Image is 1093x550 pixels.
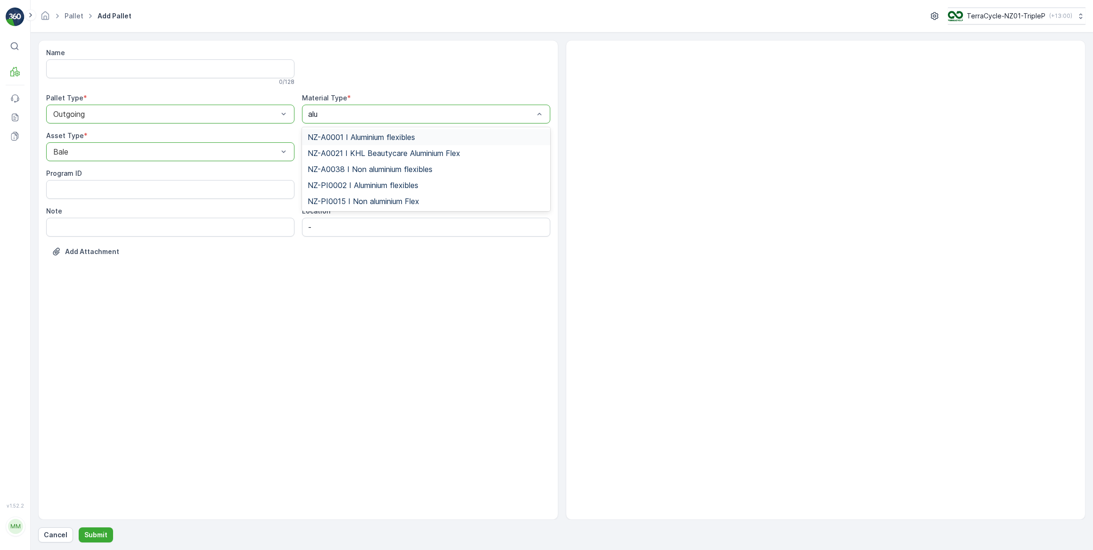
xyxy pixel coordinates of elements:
[6,8,24,26] img: logo
[46,49,65,57] label: Name
[302,94,347,102] label: Material Type
[279,78,294,86] p: 0 / 128
[46,169,82,177] label: Program ID
[308,133,415,141] span: NZ-A0001 I Aluminium flexibles
[84,530,107,540] p: Submit
[6,510,24,542] button: MM
[79,527,113,542] button: Submit
[65,247,119,256] p: Add Attachment
[38,527,73,542] button: Cancel
[1049,12,1072,20] p: ( +13:00 )
[308,149,460,157] span: NZ-A0021 I KHL Beautycare Aluminium Flex
[6,503,24,509] span: v 1.52.2
[46,207,62,215] label: Note
[967,11,1045,21] p: TerraCycle-NZ01-TripleP
[46,94,83,102] label: Pallet Type
[948,11,963,21] img: TC_7kpGtVS.png
[8,519,23,534] div: MM
[40,14,50,22] a: Homepage
[46,244,125,259] button: Upload File
[308,181,418,189] span: NZ-PI0002 I Aluminium flexibles
[44,530,67,540] p: Cancel
[65,12,83,20] a: Pallet
[308,197,419,205] span: NZ-PI0015 I Non aluminium Flex
[308,165,432,173] span: NZ-A0038 I Non aluminium flexibles
[96,11,133,21] span: Add Pallet
[46,131,84,140] label: Asset Type
[948,8,1085,25] button: TerraCycle-NZ01-TripleP(+13:00)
